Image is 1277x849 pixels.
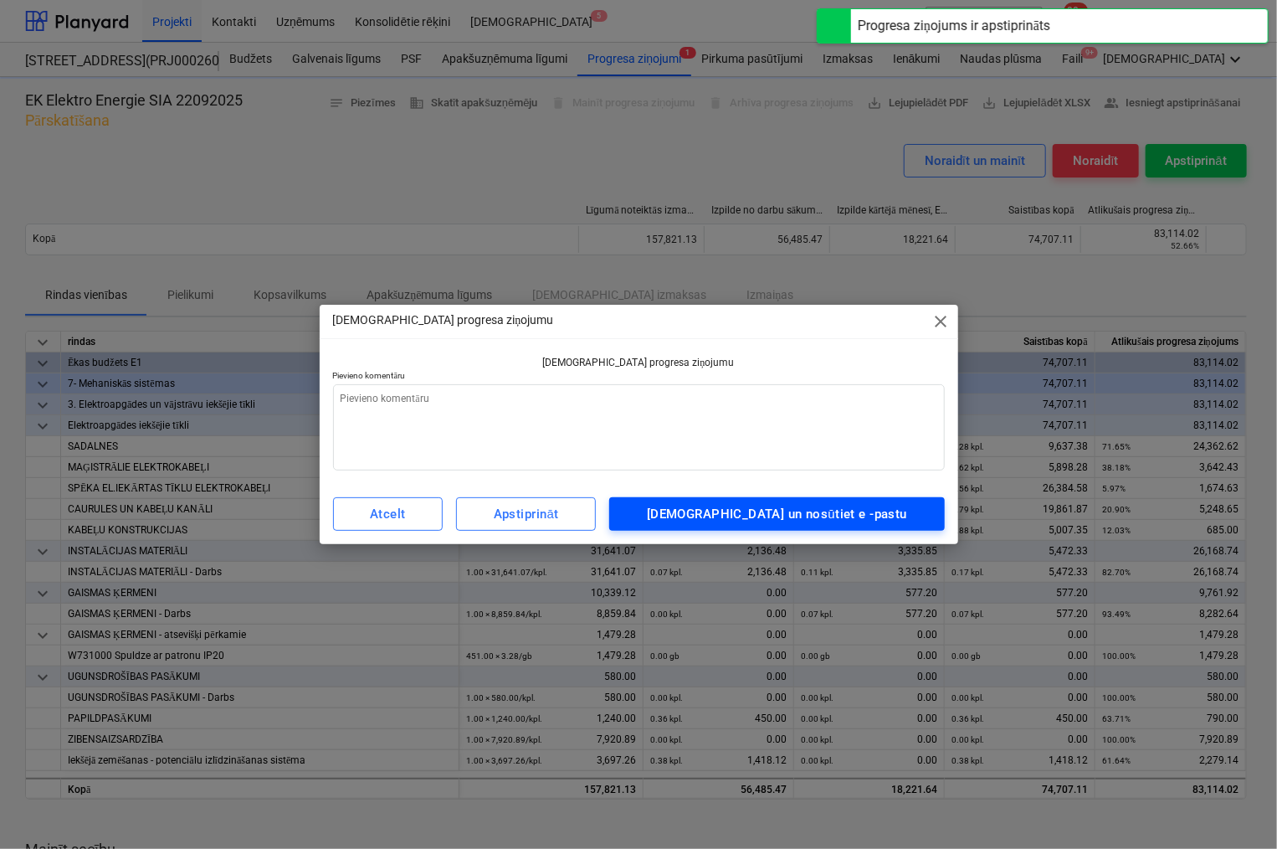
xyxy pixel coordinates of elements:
p: Pievieno komentāru [333,370,945,384]
button: Apstiprināt [456,497,596,531]
div: Atcelt [370,503,406,525]
iframe: Chat Widget [1193,769,1277,849]
button: [DEMOGRAPHIC_DATA] un nosūtiet e -pastu [609,497,944,531]
div: Progresa ziņojums ir apstiprināts [858,16,1050,36]
p: [DEMOGRAPHIC_DATA] progresa ziņojumu [333,311,554,329]
p: [DEMOGRAPHIC_DATA] progresa ziņojumu [333,356,945,370]
span: close [931,311,951,332]
div: [DEMOGRAPHIC_DATA] un nosūtiet e -pastu [647,503,907,525]
div: Apstiprināt [494,503,559,525]
button: Atcelt [333,497,444,531]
